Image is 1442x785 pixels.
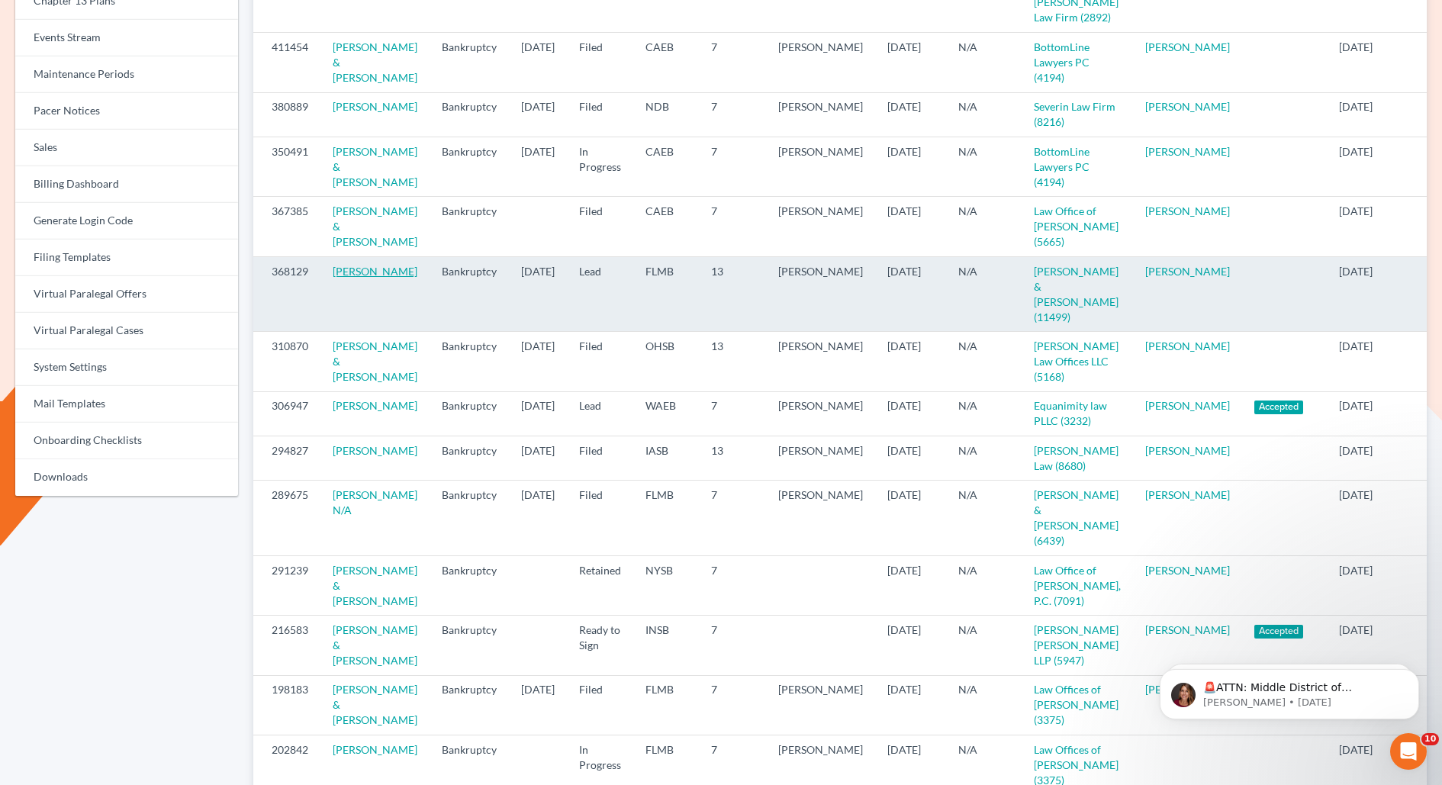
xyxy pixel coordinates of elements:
td: [DATE] [509,481,567,555]
a: Equanimity law PLLC (3232) [1034,399,1107,427]
td: FLMB [633,481,699,555]
td: 350491 [253,137,320,197]
td: Filed [567,197,633,256]
a: Virtual Paralegal Offers [15,276,238,313]
td: [DATE] [1327,391,1398,436]
td: 411454 [253,33,320,92]
td: N/A [946,33,1022,92]
td: N/A [946,197,1022,256]
td: [DATE] [1327,92,1398,137]
a: [PERSON_NAME] Law Offices LLC (5168) [1034,339,1119,383]
td: [DATE] [1327,332,1398,391]
td: 289675 [253,481,320,555]
td: 198183 [253,675,320,735]
td: [DATE] [509,675,567,735]
td: CAEB [633,197,699,256]
td: [DATE] [1327,137,1398,197]
td: N/A [946,256,1022,331]
td: 380889 [253,92,320,137]
a: [PERSON_NAME] [1145,623,1230,636]
td: [DATE] [1327,555,1398,615]
a: Law Offices of [PERSON_NAME] (3375) [1034,683,1119,726]
a: [PERSON_NAME] [1145,339,1230,352]
a: BottomLine Lawyers PC (4194) [1034,40,1090,84]
td: 13 [699,332,766,391]
a: [PERSON_NAME] [333,444,417,457]
span: Accepted [1254,401,1304,414]
a: [PERSON_NAME] [1145,40,1230,53]
a: System Settings [15,349,238,386]
a: [PERSON_NAME] [333,265,417,278]
a: Downloads [15,459,238,496]
a: [PERSON_NAME] [333,743,417,756]
td: [DATE] [509,33,567,92]
td: 310870 [253,332,320,391]
td: Lead [567,391,633,436]
a: [PERSON_NAME] & [PERSON_NAME] [333,623,417,667]
td: 7 [699,616,766,675]
td: NYSB [633,555,699,615]
td: [PERSON_NAME] [766,92,875,137]
td: 7 [699,137,766,197]
iframe: Intercom live chat [1390,733,1427,770]
td: N/A [946,436,1022,481]
td: [DATE] [875,256,946,331]
a: [PERSON_NAME] & [PERSON_NAME] [333,204,417,248]
td: Bankruptcy [430,436,509,481]
td: Retained [567,555,633,615]
td: [DATE] [509,92,567,137]
td: INSB [633,616,699,675]
td: 7 [699,33,766,92]
a: Pacer Notices [15,93,238,130]
a: [PERSON_NAME] [1145,564,1230,577]
td: Bankruptcy [430,391,509,436]
td: 7 [699,391,766,436]
a: Filing Templates [15,240,238,276]
a: [PERSON_NAME] [333,399,417,412]
td: N/A [946,481,1022,555]
a: [PERSON_NAME] & [PERSON_NAME] [333,564,417,607]
td: 306947 [253,391,320,436]
a: Virtual Paralegal Cases [15,313,238,349]
td: FLMB [633,256,699,331]
td: 7 [699,92,766,137]
a: Onboarding Checklists [15,423,238,459]
td: N/A [946,332,1022,391]
td: 7 [699,555,766,615]
td: [DATE] [875,197,946,256]
a: Sales [15,130,238,166]
a: [PERSON_NAME] N/A [333,488,417,516]
td: N/A [946,137,1022,197]
td: Bankruptcy [430,616,509,675]
td: [DATE] [509,137,567,197]
a: Law Office of [PERSON_NAME], P.C. (7091) [1034,564,1121,607]
td: 291239 [253,555,320,615]
a: [PERSON_NAME] [1145,399,1230,412]
td: N/A [946,675,1022,735]
a: [PERSON_NAME] [1145,444,1230,457]
td: [DATE] [1327,197,1398,256]
td: NDB [633,92,699,137]
td: [PERSON_NAME] [766,481,875,555]
td: [DATE] [875,675,946,735]
td: [DATE] [875,436,946,481]
td: [DATE] [509,256,567,331]
td: [PERSON_NAME] [766,33,875,92]
td: 216583 [253,616,320,675]
td: 7 [699,197,766,256]
a: [PERSON_NAME] Law (8680) [1034,444,1119,472]
td: Lead [567,256,633,331]
td: 367385 [253,197,320,256]
a: Generate Login Code [15,203,238,240]
td: Filed [567,675,633,735]
a: [PERSON_NAME] [1145,145,1230,158]
td: WAEB [633,391,699,436]
td: [DATE] [875,92,946,137]
td: Bankruptcy [430,197,509,256]
a: Severin Law Firm (8216) [1034,100,1115,128]
a: [PERSON_NAME] [1145,204,1230,217]
td: Filed [567,481,633,555]
a: Law Office of [PERSON_NAME] (5665) [1034,204,1119,248]
td: In Progress [567,137,633,197]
